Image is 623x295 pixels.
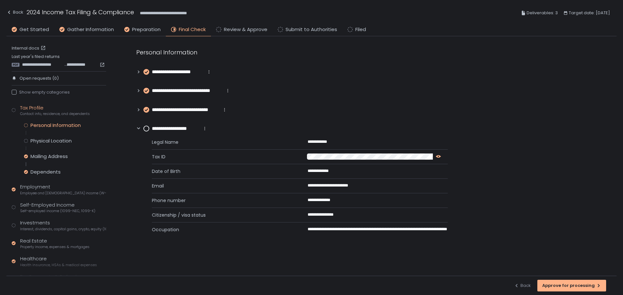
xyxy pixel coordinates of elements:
[31,153,68,160] div: Mailing Address
[31,138,72,144] div: Physical Location
[19,26,49,33] span: Get Started
[355,26,366,33] span: Filed
[20,209,95,213] span: Self-employed income (1099-NEC, 1099-K)
[20,183,106,196] div: Employment
[20,111,90,116] span: Contact info, residence, and dependents
[20,255,97,267] div: Healthcare
[20,273,87,286] div: Tax Payments & Refunds
[20,244,90,249] span: Property income, expenses & mortgages
[152,212,292,218] span: Citizenship / visa status
[31,169,61,175] div: Dependents
[537,280,606,291] button: Approve for processing
[20,219,106,232] div: Investments
[19,75,59,81] span: Open requests (0)
[6,8,23,16] div: Back
[569,9,610,17] span: Target date: [DATE]
[179,26,206,33] span: Final Check
[152,197,292,204] span: Phone number
[20,227,106,232] span: Interest, dividends, capital gains, crypto, equity (1099s, K-1s)
[136,48,448,57] div: Personal Information
[152,153,291,160] span: Tax ID
[542,283,601,289] div: Approve for processing
[20,237,90,250] div: Real Estate
[152,226,292,238] span: Occupation
[20,104,90,117] div: Tax Profile
[152,139,292,145] span: Legal Name
[12,54,106,67] div: Last year's filed returns
[67,26,114,33] span: Gather Information
[286,26,337,33] span: Submit to Authorities
[20,201,95,214] div: Self-Employed Income
[527,9,558,17] span: Deliverables: 3
[20,191,106,196] span: Employee and [DEMOGRAPHIC_DATA] income (W-2s)
[132,26,161,33] span: Preparation
[12,45,47,51] a: Internal docs
[152,168,292,175] span: Date of Birth
[31,122,81,129] div: Personal Information
[514,280,531,291] button: Back
[224,26,267,33] span: Review & Approve
[20,263,97,267] span: Health insurance, HSAs & medical expenses
[27,8,134,17] h1: 2024 Income Tax Filing & Compliance
[152,183,292,189] span: Email
[514,283,531,289] div: Back
[6,8,23,18] button: Back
